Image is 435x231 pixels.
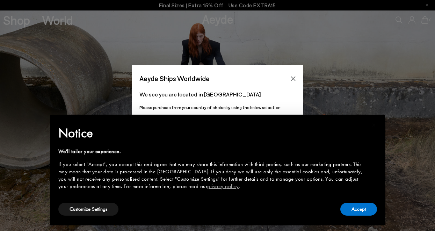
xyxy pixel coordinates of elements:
[58,161,366,190] div: If you select "Accept", you accept this and agree that we may share this information with third p...
[340,203,377,216] button: Accept
[139,104,296,111] p: Please purchase from your country of choice by using the below selection:
[58,203,118,216] button: Customize Settings
[366,117,383,133] button: Close this notice
[372,120,376,130] span: ×
[139,90,296,99] p: We see you are located in [GEOGRAPHIC_DATA]
[288,73,298,84] button: Close
[58,124,366,142] h2: Notice
[58,148,366,155] div: We'll tailor your experience.
[139,72,210,85] span: Aeyde Ships Worldwide
[207,183,239,190] a: privacy policy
